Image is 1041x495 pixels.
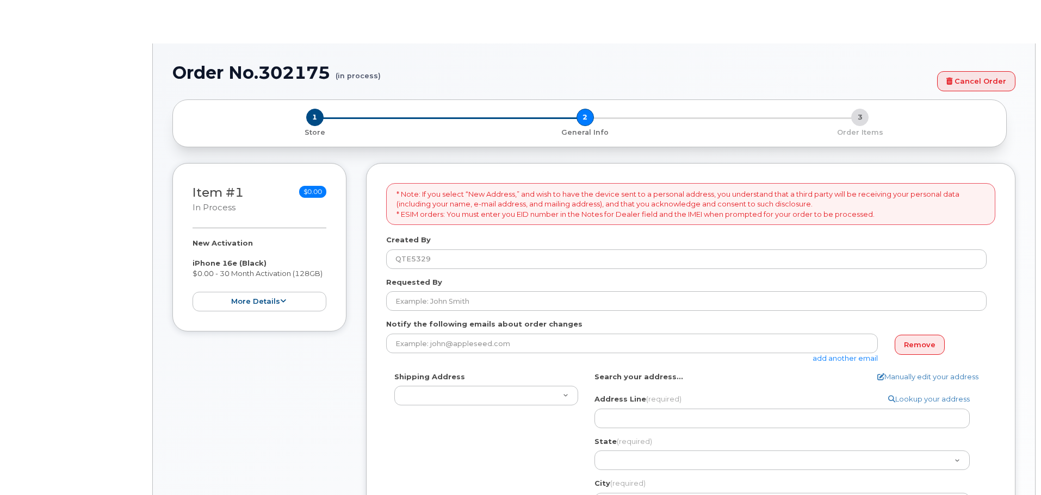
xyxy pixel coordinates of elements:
[394,372,465,382] label: Shipping Address
[937,71,1015,91] a: Cancel Order
[386,334,878,353] input: Example: john@appleseed.com
[299,186,326,198] span: $0.00
[193,238,326,311] div: $0.00 - 30 Month Activation (128GB)
[877,372,978,382] a: Manually edit your address
[594,372,683,382] label: Search your address...
[336,63,381,80] small: (in process)
[386,319,583,329] label: Notify the following emails about order changes
[895,335,945,355] a: Remove
[193,292,326,312] button: more details
[396,189,985,220] p: * Note: If you select “New Address,” and wish to have the device sent to a personal address, you ...
[646,394,681,403] span: (required)
[306,109,324,126] span: 1
[594,478,646,488] label: City
[193,203,236,212] small: in process
[186,128,443,137] p: Store
[386,277,442,287] label: Requested By
[813,354,878,362] a: add another email
[617,437,652,446] span: (required)
[888,394,970,404] a: Lookup your address
[193,239,253,247] strong: New Activation
[594,394,681,404] label: Address Line
[386,235,431,245] label: Created By
[386,291,987,311] input: Example: John Smith
[193,259,267,267] strong: iPhone 16e (Black)
[594,436,652,447] label: State
[172,63,932,82] h1: Order No.302175
[193,186,244,214] h3: Item #1
[610,479,646,487] span: (required)
[182,126,448,137] a: 1 Store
